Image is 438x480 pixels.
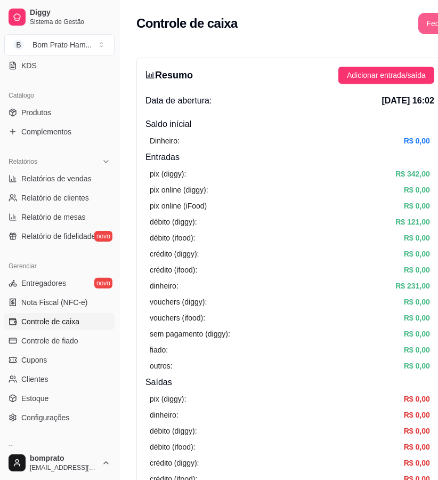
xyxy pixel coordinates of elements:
article: crédito (diggy): [150,457,199,469]
div: Gerenciar [4,258,115,275]
a: Relatório de mesas [4,209,115,226]
span: bomprato [30,454,98,463]
article: débito (ifood): [150,232,196,244]
article: débito (ifood): [150,441,196,453]
article: fiado: [150,344,168,356]
a: Relatórios de vendas [4,170,115,187]
h3: Resumo [145,68,193,83]
article: R$ 231,00 [395,280,430,292]
a: Configurações [4,409,115,426]
span: [DATE] 16:02 [382,94,434,107]
span: Complementos [21,126,71,137]
h4: Saídas [145,376,434,389]
a: Relatório de fidelidadenovo [4,228,115,245]
article: R$ 0,00 [404,409,430,421]
h4: Entradas [145,151,434,164]
span: Relatório de clientes [21,193,89,203]
span: Nota Fiscal (NFC-e) [21,297,87,308]
article: vouchers (ifood): [150,312,205,324]
span: Cupons [21,355,47,365]
span: Adicionar entrada/saída [347,69,426,81]
article: R$ 0,00 [404,441,430,453]
article: R$ 0,00 [404,296,430,308]
span: Relatórios [9,157,37,166]
a: Relatório de clientes [4,189,115,206]
span: Entregadores [21,278,66,289]
article: R$ 0,00 [404,360,430,372]
a: Controle de caixa [4,313,115,330]
h4: Saldo inícial [145,118,434,131]
article: R$ 0,00 [404,184,430,196]
span: Diggy [30,8,110,18]
article: dinheiro: [150,409,179,421]
span: Configurações [21,412,69,423]
a: Estoque [4,390,115,407]
article: pix online (iFood) [150,200,207,212]
article: R$ 0,00 [404,200,430,212]
a: Nota Fiscal (NFC-e) [4,294,115,311]
article: débito (diggy): [150,216,197,228]
article: R$ 0,00 [404,312,430,324]
span: Controle de caixa [21,316,79,327]
article: R$ 0,00 [404,344,430,356]
article: R$ 0,00 [404,264,430,276]
article: dinheiro: [150,280,179,292]
span: Relatórios de vendas [21,173,92,184]
a: Produtos [4,104,115,121]
span: Clientes [21,374,48,385]
article: vouchers (diggy): [150,296,207,308]
article: pix online (diggy): [150,184,208,196]
button: Select a team [4,34,115,55]
button: Adicionar entrada/saída [338,67,434,84]
div: Catálogo [4,87,115,104]
div: Diggy [4,439,115,456]
article: crédito (diggy): [150,248,199,260]
h2: Controle de caixa [136,15,238,32]
a: Entregadoresnovo [4,275,115,292]
a: Controle de fiado [4,332,115,349]
article: crédito (ifood): [150,264,197,276]
span: B [13,39,24,50]
button: bomprato[EMAIL_ADDRESS][DOMAIN_NAME] [4,450,115,476]
a: KDS [4,57,115,74]
a: Cupons [4,351,115,369]
span: Controle de fiado [21,335,78,346]
article: R$ 121,00 [395,216,430,228]
article: R$ 342,00 [395,168,430,180]
article: pix (diggy): [150,168,186,180]
span: bar-chart [145,70,155,79]
span: KDS [21,60,37,71]
a: Complementos [4,123,115,140]
article: R$ 0,00 [404,425,430,437]
span: Produtos [21,107,51,118]
div: Bom Prato Ham ... [33,39,92,50]
article: R$ 0,00 [404,328,430,340]
article: sem pagamento (diggy): [150,328,230,340]
article: pix (diggy): [150,393,186,405]
article: outros: [150,360,173,372]
article: R$ 0,00 [404,248,430,260]
span: Relatório de fidelidade [21,231,95,242]
article: R$ 0,00 [404,393,430,405]
article: R$ 0,00 [404,232,430,244]
a: Clientes [4,371,115,388]
span: Estoque [21,393,48,404]
span: [EMAIL_ADDRESS][DOMAIN_NAME] [30,463,98,472]
article: Dinheiro: [150,135,180,147]
span: Data de abertura: [145,94,212,107]
article: R$ 0,00 [404,457,430,469]
article: débito (diggy): [150,425,197,437]
span: Sistema de Gestão [30,18,110,26]
a: DiggySistema de Gestão [4,4,115,30]
article: R$ 0,00 [404,135,430,147]
span: Relatório de mesas [21,212,86,222]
